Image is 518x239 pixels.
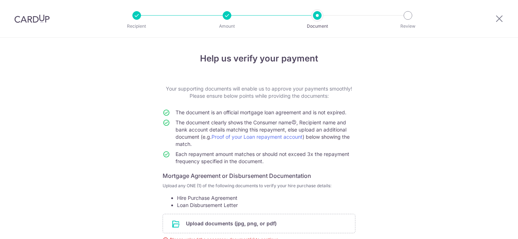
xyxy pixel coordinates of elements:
[110,23,163,30] p: Recipient
[163,171,355,180] h6: Mortgage Agreement or Disbursement Documentation
[163,52,355,65] h4: Help us verify your payment
[177,194,355,202] li: Hire Purchase Agreement
[177,202,355,209] li: Loan Disbursement Letter
[163,214,355,233] div: Upload documents (jpg, png, or pdf)
[200,23,254,30] p: Amount
[176,119,350,147] span: The document clearly shows the Consumer name , Recipient name and bank account details matching t...
[381,23,435,30] p: Review
[472,217,511,235] iframe: Opens a widget where you can find more information
[14,14,50,23] img: CardUp
[176,151,349,164] span: Each repayment amount matches or should not exceed 3x the repayment frequency specified in the do...
[163,85,355,100] p: Your supporting documents will enable us to approve your payments smoothly! Please ensure below p...
[212,134,303,140] a: Proof of your Loan repayment account
[291,23,344,30] p: Document
[163,183,355,189] p: Upload any ONE (1) of the following documents to verify your hire purchase details:
[176,109,346,115] span: The document is an official mortgage loan agreement and is not expired.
